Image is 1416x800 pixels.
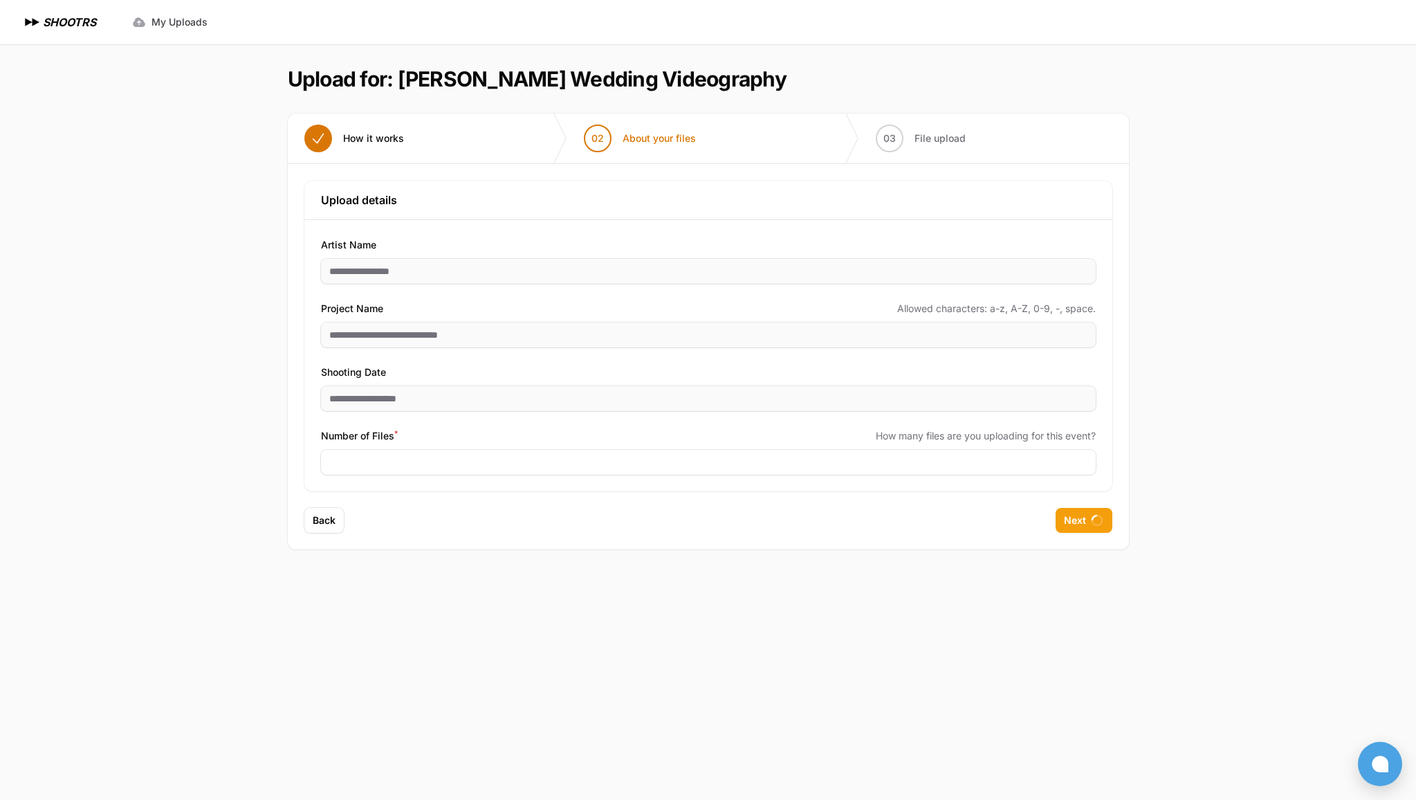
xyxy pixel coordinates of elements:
[876,429,1096,443] span: How many files are you uploading for this event?
[883,131,896,145] span: 03
[343,131,404,145] span: How it works
[22,14,43,30] img: SHOOTRS
[151,15,208,29] span: My Uploads
[1056,508,1112,533] button: Next
[124,10,216,35] a: My Uploads
[321,192,1096,208] h3: Upload details
[914,131,966,145] span: File upload
[43,14,96,30] h1: SHOOTRS
[321,428,398,444] span: Number of Files
[288,113,421,163] button: How it works
[288,66,787,91] h1: Upload for: [PERSON_NAME] Wedding Videography
[859,113,982,163] button: 03 File upload
[304,508,344,533] button: Back
[321,300,383,317] span: Project Name
[1358,742,1402,786] button: Open chat window
[567,113,712,163] button: 02 About your files
[897,302,1096,316] span: Allowed characters: a-z, A-Z, 0-9, -, space.
[321,364,386,381] span: Shooting Date
[22,14,96,30] a: SHOOTRS SHOOTRS
[1064,513,1086,527] span: Next
[321,237,376,253] span: Artist Name
[313,513,335,527] span: Back
[623,131,696,145] span: About your files
[591,131,604,145] span: 02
